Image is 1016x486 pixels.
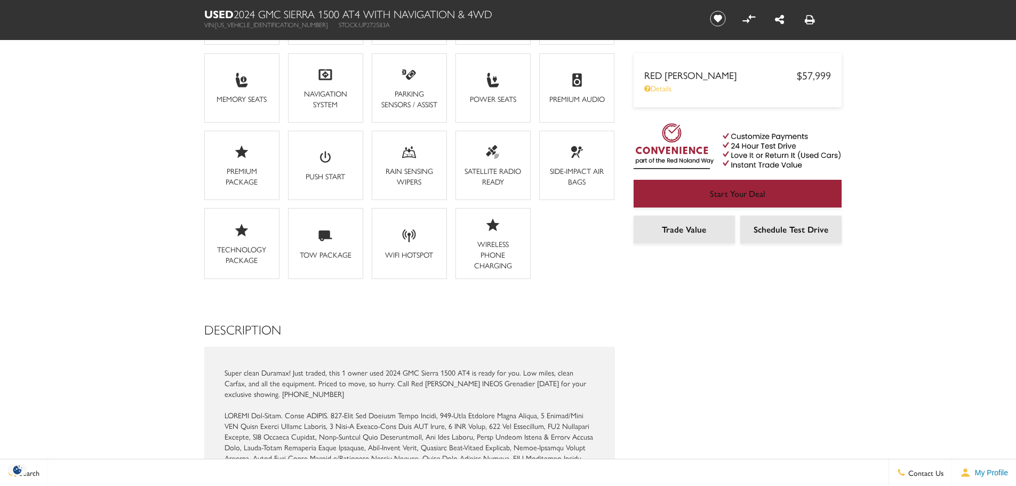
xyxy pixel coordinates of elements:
[215,20,328,29] span: [US_VEHICLE_IDENTIFICATION_NUMBER]
[805,11,815,27] a: Print this Used 2024 GMC Sierra 1500 AT4 With Navigation & 4WD
[380,88,438,109] div: Parking Sensors / Assist
[662,223,706,235] span: Trade Value
[204,320,615,339] h2: Description
[359,20,390,29] span: UP272583A
[952,459,1016,486] button: Open user profile menu
[775,11,784,27] a: Share this Used 2024 GMC Sierra 1500 AT4 With Navigation & 4WD
[213,93,271,104] div: Memory Seats
[710,187,765,200] span: Start Your Deal
[297,171,355,181] div: Push Start
[464,165,522,187] div: Satellite Radio Ready
[213,244,271,265] div: Technology Package
[464,238,522,270] div: Wireless Phone Charging
[380,165,438,187] div: Rain Sensing Wipers
[644,68,797,82] span: Red [PERSON_NAME]
[644,83,831,93] a: Details
[644,67,831,83] a: Red [PERSON_NAME] $57,999
[634,180,842,208] a: Start Your Deal
[464,93,522,104] div: Power Seats
[741,11,757,27] button: Compare Vehicle
[213,165,271,187] div: Premium Package
[906,467,943,478] span: Contact Us
[339,20,359,29] span: Stock:
[754,223,828,235] span: Schedule Test Drive
[706,10,730,27] button: Save vehicle
[204,8,692,20] h1: 2024 GMC Sierra 1500 AT4 With Navigation & 4WD
[297,249,355,260] div: Tow Package
[971,468,1008,477] span: My Profile
[634,216,735,243] a: Trade Value
[204,20,215,29] span: VIN:
[548,165,606,187] div: Side-Impact Air Bags
[548,93,606,104] div: Premium Audio
[5,464,30,475] img: Opt-Out Icon
[740,216,842,243] a: Schedule Test Drive
[204,6,234,21] strong: Used
[297,88,355,109] div: Navigation System
[380,249,438,260] div: WiFi Hotspot
[5,464,30,475] section: Click to Open Cookie Consent Modal
[797,67,831,83] span: $57,999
